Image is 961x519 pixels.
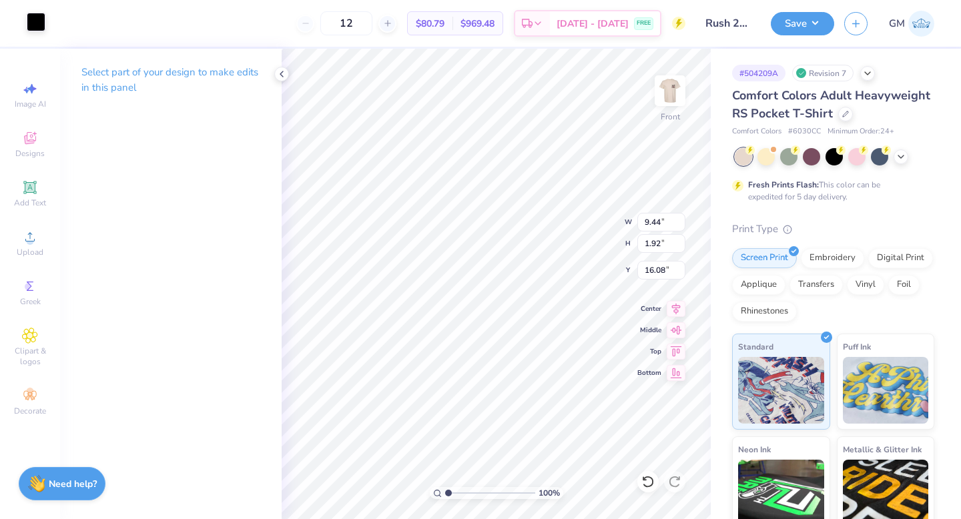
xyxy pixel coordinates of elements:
span: FREE [637,19,651,28]
span: Neon Ink [738,442,771,456]
span: 100 % [539,487,560,499]
button: Save [771,12,834,35]
span: Top [637,347,661,356]
span: Center [637,304,661,314]
img: Grace Miles [908,11,934,37]
div: Print Type [732,221,934,237]
span: Middle [637,326,661,335]
div: Revision 7 [792,65,854,81]
span: $80.79 [416,17,444,31]
span: Decorate [14,406,46,416]
div: Embroidery [801,248,864,268]
div: Rhinestones [732,302,797,322]
div: # 504209A [732,65,785,81]
span: Upload [17,247,43,257]
div: This color can be expedited for 5 day delivery. [748,179,912,203]
span: Standard [738,340,773,354]
strong: Fresh Prints Flash: [748,179,819,190]
img: Front [657,77,683,104]
span: [DATE] - [DATE] [557,17,629,31]
span: Comfort Colors [732,126,781,137]
span: GM [889,16,905,31]
span: $969.48 [460,17,495,31]
span: Image AI [15,99,46,109]
span: # 6030CC [788,126,821,137]
span: Minimum Order: 24 + [828,126,894,137]
div: Front [661,111,680,123]
div: Digital Print [868,248,933,268]
div: Transfers [789,275,843,295]
span: Clipart & logos [7,346,53,367]
span: Designs [15,148,45,159]
div: Screen Print [732,248,797,268]
div: Foil [888,275,920,295]
input: Untitled Design [695,10,761,37]
div: Vinyl [847,275,884,295]
span: Puff Ink [843,340,871,354]
span: Bottom [637,368,661,378]
strong: Need help? [49,478,97,490]
span: Comfort Colors Adult Heavyweight RS Pocket T-Shirt [732,87,930,121]
span: Greek [20,296,41,307]
p: Select part of your design to make edits in this panel [81,65,260,95]
div: Applique [732,275,785,295]
span: Metallic & Glitter Ink [843,442,922,456]
span: Add Text [14,197,46,208]
img: Puff Ink [843,357,929,424]
a: GM [889,11,934,37]
input: – – [320,11,372,35]
img: Standard [738,357,824,424]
